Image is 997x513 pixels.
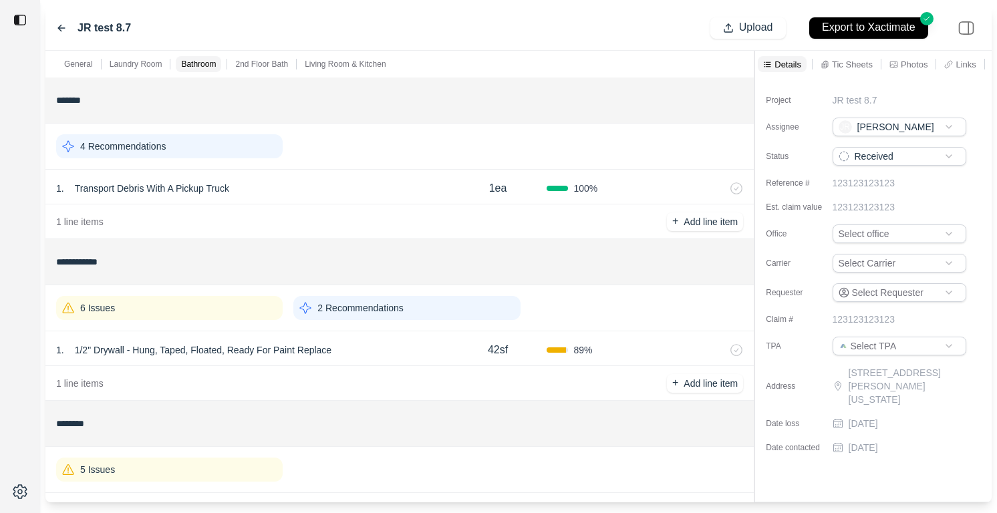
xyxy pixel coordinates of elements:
label: Assignee [766,122,833,132]
p: Transport Debris With A Pickup Truck [69,179,235,198]
label: Office [766,228,833,239]
p: JR test 8.7 [833,94,877,107]
p: Details [774,59,801,70]
p: + [672,214,678,229]
p: 4 Recommendations [80,140,166,153]
p: [DATE] [849,441,878,454]
p: Tic Sheets [832,59,873,70]
p: Living Room & Kitchen [305,59,386,69]
p: [DATE] [849,417,878,430]
p: Bathroom [181,59,216,69]
label: Address [766,381,833,391]
button: Upload [710,17,786,39]
label: Date loss [766,418,833,429]
p: + [672,375,678,391]
p: 42sf [488,342,508,358]
p: Links [956,59,976,70]
p: Photos [901,59,928,70]
span: 100 % [573,182,597,195]
span: 89 % [573,343,592,357]
img: toggle sidebar [13,13,27,27]
p: Upload [739,20,773,35]
p: 123123123123 [833,176,895,190]
p: 2nd Floor Bath [235,59,288,69]
p: 1 . [56,182,64,195]
p: Add line item [684,377,738,390]
button: Export to Xactimate [809,17,928,39]
label: Project [766,95,833,106]
p: 1ea [489,180,507,196]
button: Export to Xactimate [797,11,941,45]
label: Carrier [766,258,833,269]
p: 123123123123 [833,313,895,326]
p: 6 Issues [80,301,115,315]
label: Date contacted [766,442,833,453]
label: Requester [766,287,833,298]
p: 2 Recommendations [317,301,403,315]
label: Reference # [766,178,833,188]
p: 1/2" Drywall - Hung, Taped, Floated, Ready For Paint Replace [69,341,337,359]
p: General [64,59,93,69]
p: 123123123123 [833,200,895,214]
p: [STREET_ADDRESS][PERSON_NAME][US_STATE] [849,366,969,406]
label: Est. claim value [766,202,833,212]
p: Laundry Room [110,59,162,69]
label: TPA [766,341,833,351]
p: 1 line items [56,377,104,390]
label: Status [766,151,833,162]
img: right-panel.svg [952,13,981,43]
p: Add line item [684,215,738,228]
button: +Add line item [667,212,743,231]
label: Claim # [766,314,833,325]
label: JR test 8.7 [78,20,131,36]
p: 1 . [56,343,64,357]
p: Export to Xactimate [822,20,915,35]
button: +Add line item [667,374,743,393]
p: 1 line items [56,215,104,228]
p: 5 Issues [80,463,115,476]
